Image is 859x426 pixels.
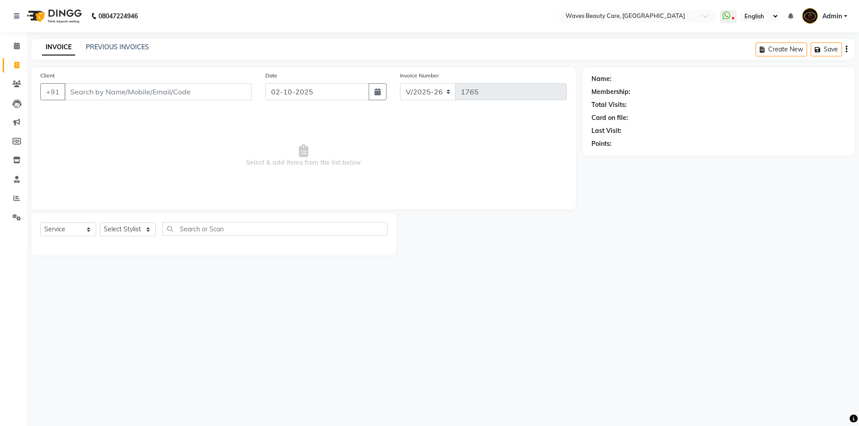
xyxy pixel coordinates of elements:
[811,43,842,56] button: Save
[822,12,842,21] span: Admin
[591,126,621,136] div: Last Visit:
[400,72,439,80] label: Invoice Number
[756,43,807,56] button: Create New
[98,4,138,29] b: 08047224946
[802,8,818,24] img: Admin
[40,83,65,100] button: +91
[23,4,84,29] img: logo
[162,222,387,236] input: Search or Scan
[40,111,567,200] span: Select & add items from the list below
[591,87,630,97] div: Membership:
[265,72,277,80] label: Date
[42,39,75,55] a: INVOICE
[591,100,627,110] div: Total Visits:
[591,113,628,123] div: Card on file:
[86,43,149,51] a: PREVIOUS INVOICES
[591,74,612,84] div: Name:
[591,139,612,149] div: Points:
[40,72,55,80] label: Client
[64,83,252,100] input: Search by Name/Mobile/Email/Code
